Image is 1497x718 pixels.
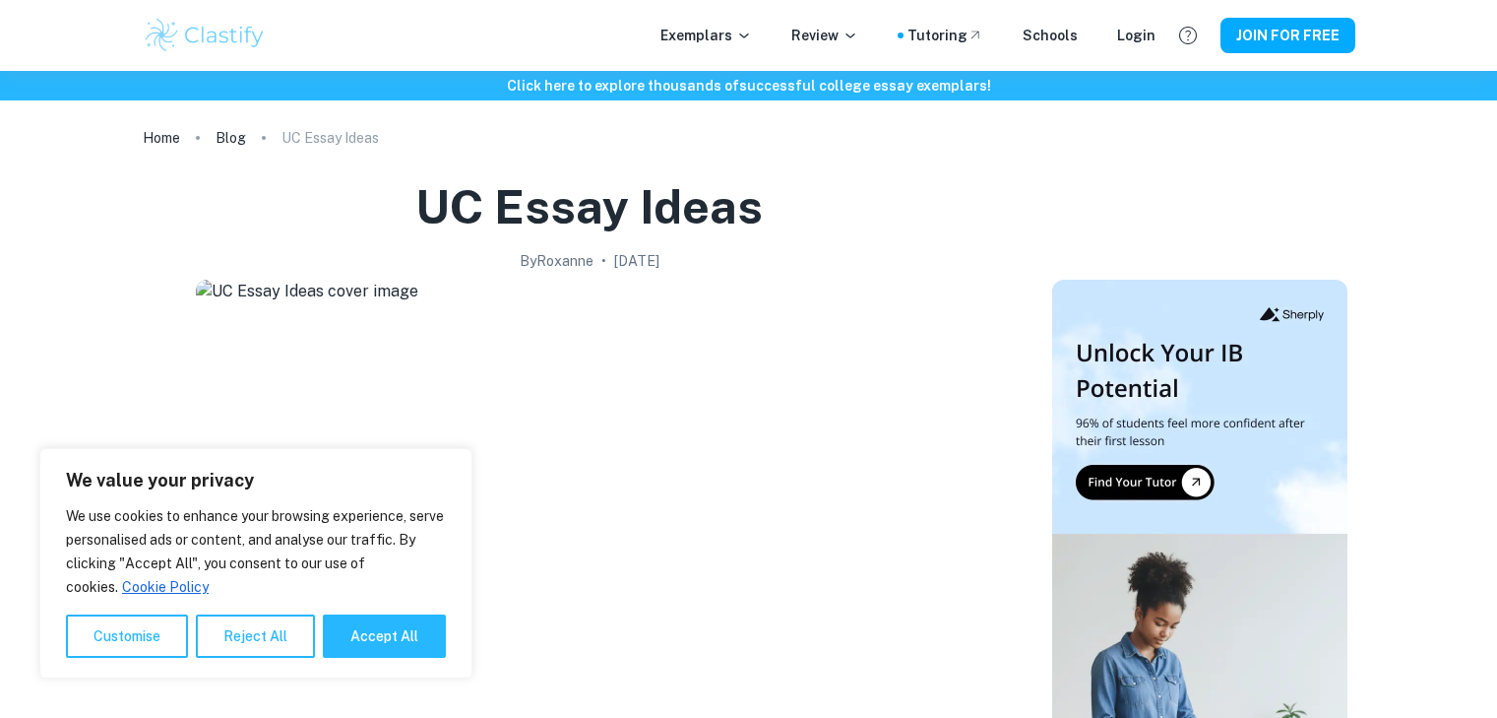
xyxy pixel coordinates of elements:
img: Clastify logo [143,16,268,55]
h1: UC Essay Ideas [415,175,763,238]
div: We value your privacy [39,448,472,679]
button: Accept All [323,615,446,658]
p: • [601,250,606,272]
img: UC Essay Ideas cover image [196,280,983,674]
a: Cookie Policy [121,578,210,596]
button: Customise [66,615,188,658]
p: We use cookies to enhance your browsing experience, serve personalised ads or content, and analys... [66,504,446,599]
a: Home [143,124,180,152]
button: Help and Feedback [1171,19,1205,52]
button: JOIN FOR FREE [1220,18,1355,53]
a: Tutoring [907,25,983,46]
a: Login [1117,25,1155,46]
a: Blog [216,124,246,152]
button: Reject All [196,615,315,658]
h6: Click here to explore thousands of successful college essay exemplars ! [4,75,1493,97]
h2: [DATE] [614,250,659,272]
p: Exemplars [660,25,752,46]
p: We value your privacy [66,469,446,492]
p: UC Essay Ideas [281,127,379,149]
p: Review [791,25,858,46]
h2: By Roxanne [520,250,593,272]
a: Schools [1023,25,1078,46]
